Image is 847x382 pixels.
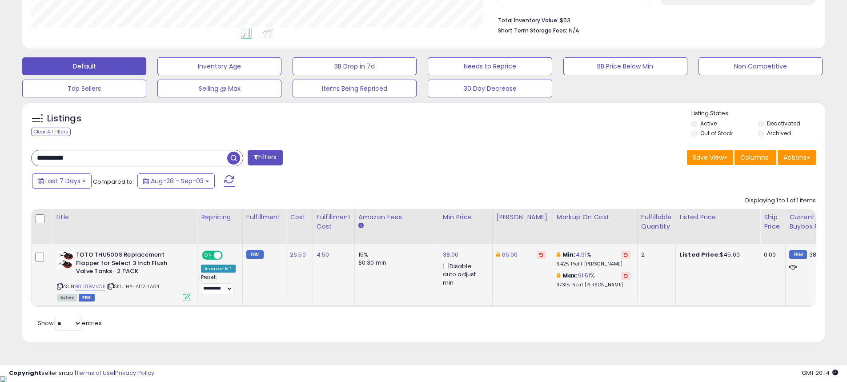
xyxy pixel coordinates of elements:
b: Listed Price: [679,250,720,259]
div: seller snap | | [9,369,154,378]
i: This overrides the store level min markup for this listing [557,252,560,257]
a: 4.91 [576,250,587,259]
button: Selling @ Max [157,80,281,97]
small: FBM [246,250,264,259]
button: 30 Day Decrease [428,80,552,97]
button: BB Drop in 7d [293,57,417,75]
span: Aug-28 - Sep-03 [151,177,204,185]
img: 31Wjd8gs2jL._SL40_.jpg [57,251,74,269]
i: Revert to store-level Dynamic Max Price [539,253,543,257]
span: N/A [569,26,579,35]
a: 38.00 [443,250,459,259]
span: OFF [221,252,236,259]
a: 26.50 [290,250,306,259]
button: Default [22,57,146,75]
button: Aug-28 - Sep-03 [137,173,215,189]
li: $53 [498,14,809,25]
span: Show: entries [38,319,102,327]
button: Non Competitive [698,57,823,75]
button: Items Being Repriced [293,80,417,97]
p: Listing States: [691,109,825,118]
button: Top Sellers [22,80,146,97]
div: % [557,272,630,288]
div: Title [55,213,193,222]
button: Save View [687,150,733,165]
h5: Listings [47,113,81,125]
button: Needs to Reprice [428,57,552,75]
span: FBM [79,294,95,302]
div: $0.30 min [358,259,432,267]
div: Min Price [443,213,489,222]
div: Markup on Cost [557,213,634,222]
div: Clear All Filters [31,128,71,136]
div: Displaying 1 to 1 of 1 items [745,197,816,205]
b: Short Term Storage Fees: [498,27,567,34]
div: Preset: [201,274,236,294]
div: Amazon Fees [358,213,435,222]
div: Repricing [201,213,239,222]
span: Compared to: [93,177,134,186]
span: 2025-09-11 20:14 GMT [802,369,838,377]
label: Out of Stock [700,129,733,137]
div: $45.00 [679,251,753,259]
button: Inventory Age [157,57,281,75]
div: Current Buybox Price [789,213,835,231]
i: This overrides the store level Dynamic Max Price for this listing [496,252,500,257]
i: Revert to store-level Min Markup [624,253,628,257]
button: Filters [248,150,282,165]
div: 15% [358,251,432,259]
p: 3.42% Profit [PERSON_NAME] [557,261,630,267]
small: Amazon Fees. [358,222,364,230]
span: 38.1 [809,250,820,259]
label: Active [700,120,717,127]
div: Amazon AI * [201,265,236,273]
div: Listed Price [679,213,756,222]
i: This overrides the store level max markup for this listing [557,273,560,278]
a: B013TBMVOE [75,283,105,290]
button: BB Price Below Min [563,57,687,75]
span: All listings currently available for purchase on Amazon [57,294,77,302]
div: [PERSON_NAME] [496,213,549,222]
b: Total Inventory Value: [498,16,558,24]
i: Revert to store-level Max Markup [624,273,628,278]
div: Ship Price [764,213,782,231]
small: FBM [789,250,807,259]
button: Columns [735,150,776,165]
span: Last 7 Days [45,177,80,185]
a: Terms of Use [76,369,114,377]
b: Min: [562,250,576,259]
a: Privacy Policy [115,369,154,377]
div: Fulfillment Cost [317,213,351,231]
a: 91.51 [578,271,590,280]
span: | SKU: HA-A1T2-1A04 [107,283,159,290]
label: Deactivated [767,120,800,127]
a: 4.50 [317,250,329,259]
p: 37.31% Profit [PERSON_NAME] [557,282,630,288]
div: ASIN: [57,251,190,300]
div: Fulfillment [246,213,282,222]
label: Archived [767,129,791,137]
div: Fulfillable Quantity [641,213,672,231]
b: TOTO THU500S Replacement Flapper for Select 3 Inch Flush Valve Tanks- 2 PACK [76,251,184,278]
b: Max: [562,271,578,280]
th: The percentage added to the cost of goods (COGS) that forms the calculator for Min & Max prices. [553,209,637,244]
div: 2 [641,251,669,259]
span: ON [203,252,214,259]
button: Actions [778,150,816,165]
strong: Copyright [9,369,41,377]
div: % [557,251,630,267]
div: Cost [290,213,309,222]
button: Last 7 Days [32,173,92,189]
span: Columns [740,153,768,162]
div: Disable auto adjust min [443,261,486,287]
a: 65.00 [502,250,518,259]
div: 0.00 [764,251,779,259]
